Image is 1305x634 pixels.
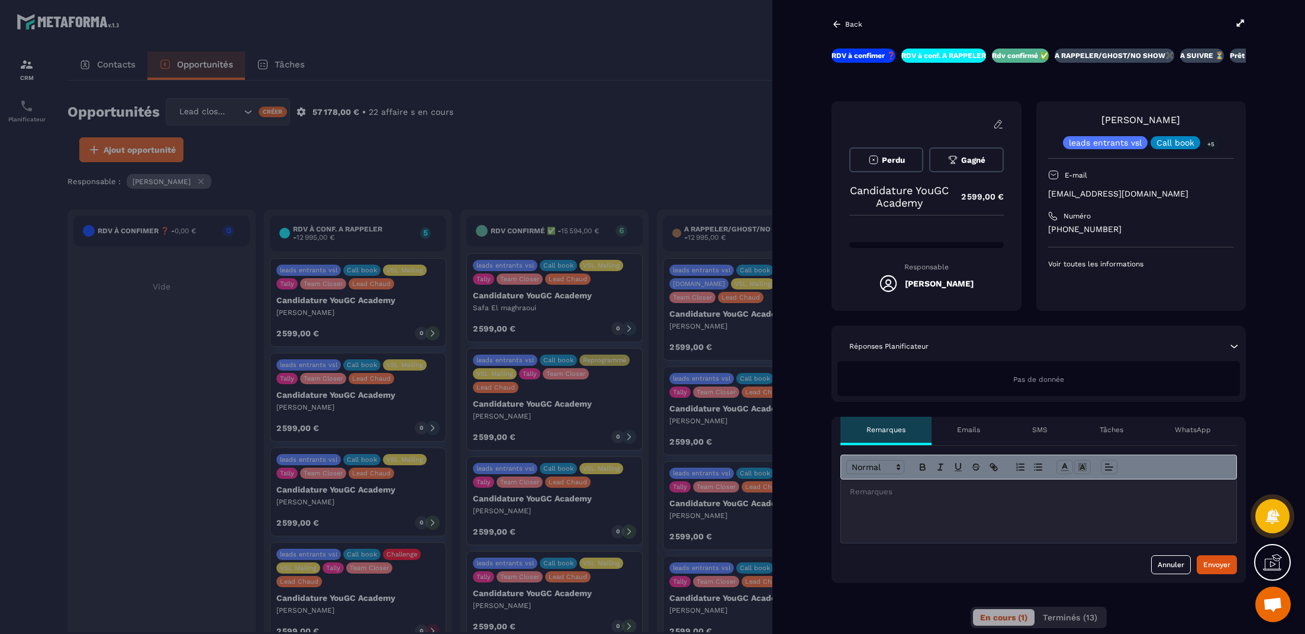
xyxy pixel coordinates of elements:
[957,425,980,435] p: Emails
[1036,609,1104,626] button: Terminés (13)
[849,184,949,209] p: Candidature YouGC Academy
[1013,375,1064,384] span: Pas de donnée
[1101,114,1180,125] a: [PERSON_NAME]
[929,147,1003,172] button: Gagné
[1048,259,1234,269] p: Voir toutes les informations
[949,185,1004,208] p: 2 599,00 €
[849,263,1004,271] p: Responsable
[849,342,929,351] p: Réponses Planificateur
[961,156,985,165] span: Gagné
[866,425,906,435] p: Remarques
[1043,613,1097,622] span: Terminés (13)
[1156,139,1194,147] p: Call book
[1203,138,1219,150] p: +5
[1048,224,1234,235] p: [PHONE_NUMBER]
[1175,425,1211,435] p: WhatsApp
[1100,425,1123,435] p: Tâches
[1048,188,1234,199] p: [EMAIL_ADDRESS][DOMAIN_NAME]
[980,613,1027,622] span: En cours (1)
[1255,587,1291,622] div: Ouvrir le chat
[882,156,905,165] span: Perdu
[1197,555,1237,574] button: Envoyer
[1065,170,1087,180] p: E-mail
[849,147,923,172] button: Perdu
[1069,139,1142,147] p: leads entrants vsl
[1151,555,1191,574] button: Annuler
[1203,559,1230,571] div: Envoyer
[973,609,1035,626] button: En cours (1)
[1064,211,1091,221] p: Numéro
[905,279,974,288] h5: [PERSON_NAME]
[1032,425,1048,435] p: SMS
